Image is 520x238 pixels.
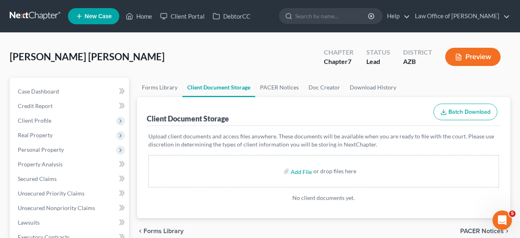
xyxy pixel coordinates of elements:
a: Unsecured Priority Claims [11,186,129,201]
a: Secured Claims [11,172,129,186]
div: Chapter [324,48,353,57]
span: Lawsuits [18,219,40,226]
span: Batch Download [448,108,490,115]
span: Forms Library [144,228,184,234]
div: Chapter [324,57,353,66]
a: Doc Creator [304,78,345,97]
iframe: Intercom live chat [493,210,512,230]
p: No client documents yet. [148,194,499,202]
a: Unsecured Nonpriority Claims [11,201,129,215]
div: Status [366,48,390,57]
span: Personal Property [18,146,64,153]
span: Unsecured Nonpriority Claims [18,204,95,211]
span: Credit Report [18,102,53,109]
a: DebtorCC [209,9,254,23]
button: chevron_left Forms Library [137,228,184,234]
a: Lawsuits [11,215,129,230]
a: Law Office of [PERSON_NAME] [411,9,510,23]
button: PACER Notices chevron_right [460,228,510,234]
span: Property Analysis [18,161,63,168]
span: 5 [509,210,516,217]
a: Client Portal [156,9,209,23]
i: chevron_right [504,228,510,234]
a: Credit Report [11,99,129,113]
div: Lead [366,57,390,66]
input: Search by name... [295,8,369,23]
a: Help [383,9,410,23]
span: [PERSON_NAME] [PERSON_NAME] [10,51,165,62]
div: or drop files here [313,167,356,175]
span: Secured Claims [18,175,57,182]
a: Download History [345,78,401,97]
button: Batch Download [433,104,497,121]
i: chevron_left [137,228,144,234]
span: Client Profile [18,117,51,124]
a: Forms Library [137,78,182,97]
div: Client Document Storage [147,114,229,123]
a: Home [122,9,156,23]
span: Real Property [18,132,53,138]
a: PACER Notices [255,78,304,97]
a: Client Document Storage [182,78,255,97]
span: New Case [85,13,112,19]
a: Property Analysis [11,157,129,172]
span: 7 [348,57,351,65]
span: PACER Notices [460,228,504,234]
p: Upload client documents and access files anywhere. These documents will be available when you are... [148,132,499,149]
span: Case Dashboard [18,88,59,95]
div: District [403,48,432,57]
a: Case Dashboard [11,84,129,99]
button: Preview [445,48,501,66]
div: AZB [403,57,432,66]
span: Unsecured Priority Claims [18,190,85,197]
